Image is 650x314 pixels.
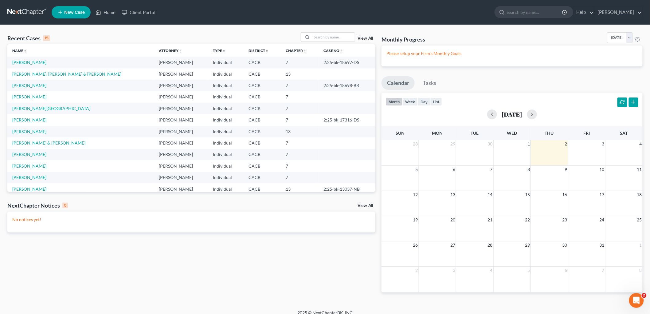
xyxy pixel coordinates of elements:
td: Individual [208,160,244,172]
span: 6 [564,267,568,274]
td: CACB [244,57,281,68]
span: Fri [583,130,590,136]
td: [PERSON_NAME] [154,149,208,160]
span: 21 [487,216,493,224]
span: 9 [564,166,568,173]
td: 7 [281,160,319,172]
span: 12 [413,191,419,198]
span: 13 [450,191,456,198]
td: 7 [281,114,319,125]
td: Individual [208,91,244,103]
td: [PERSON_NAME] [154,57,208,68]
td: [PERSON_NAME] [154,172,208,183]
span: 15 [524,191,531,198]
button: week [402,97,418,106]
span: 4 [639,140,643,148]
a: [PERSON_NAME] [12,152,46,157]
iframe: Intercom live chat [629,293,644,308]
td: 7 [281,80,319,91]
span: 11 [636,166,643,173]
td: Individual [208,114,244,125]
span: 8 [527,166,531,173]
td: CACB [244,160,281,172]
button: list [430,97,442,106]
span: 2 [642,293,647,298]
td: [PERSON_NAME] [154,91,208,103]
span: 29 [524,241,531,249]
h3: Monthly Progress [382,36,425,43]
td: 7 [281,149,319,160]
td: [PERSON_NAME] [154,68,208,80]
input: Search by name... [507,6,563,18]
a: Typeunfold_more [213,48,226,53]
span: 29 [450,140,456,148]
td: CACB [244,172,281,183]
a: [PERSON_NAME], [PERSON_NAME] & [PERSON_NAME] [12,71,121,77]
td: CACB [244,91,281,103]
td: Individual [208,149,244,160]
a: [PERSON_NAME] [12,186,46,192]
td: 7 [281,137,319,149]
td: [PERSON_NAME] [154,114,208,125]
span: 22 [524,216,531,224]
a: [PERSON_NAME] [12,163,46,169]
a: View All [358,204,373,208]
span: Mon [432,130,443,136]
span: Tue [471,130,479,136]
a: [PERSON_NAME] [595,7,642,18]
input: Search by name... [312,33,355,42]
td: 2:25-bk-13037-NB [319,183,375,195]
td: [PERSON_NAME] [154,80,208,91]
a: [PERSON_NAME] [12,60,46,65]
td: 7 [281,91,319,103]
span: 16 [562,191,568,198]
a: Calendar [382,76,415,90]
td: 13 [281,68,319,80]
span: Sun [396,130,405,136]
a: Case Nounfold_more [323,48,343,53]
span: Wed [507,130,517,136]
a: [PERSON_NAME] [12,117,46,122]
a: [PERSON_NAME] & [PERSON_NAME] [12,140,85,145]
td: 7 [281,57,319,68]
i: unfold_more [178,49,182,53]
td: [PERSON_NAME] [154,160,208,172]
td: [PERSON_NAME] [154,103,208,114]
td: 7 [281,172,319,183]
td: CACB [244,137,281,149]
a: Home [92,7,119,18]
div: 15 [43,35,50,41]
td: CACB [244,114,281,125]
span: 4 [490,267,493,274]
span: 17 [599,191,605,198]
span: 25 [636,216,643,224]
i: unfold_more [339,49,343,53]
td: Individual [208,57,244,68]
td: CACB [244,126,281,137]
span: 8 [639,267,643,274]
i: unfold_more [303,49,307,53]
div: Recent Cases [7,34,50,42]
i: unfold_more [222,49,226,53]
td: Individual [208,183,244,195]
td: CACB [244,103,281,114]
span: Sat [620,130,628,136]
span: 30 [487,140,493,148]
span: New Case [64,10,85,15]
a: Districtunfold_more [249,48,269,53]
a: [PERSON_NAME][GEOGRAPHIC_DATA] [12,106,90,111]
a: [PERSON_NAME] [12,175,46,180]
span: 2 [564,140,568,148]
span: 27 [450,241,456,249]
button: day [418,97,430,106]
td: [PERSON_NAME] [154,183,208,195]
a: Help [574,7,594,18]
span: Thu [545,130,554,136]
a: Attorneyunfold_more [159,48,182,53]
i: unfold_more [23,49,27,53]
span: 30 [562,241,568,249]
span: 1 [639,241,643,249]
p: No notices yet! [12,217,370,223]
td: Individual [208,103,244,114]
td: [PERSON_NAME] [154,126,208,137]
